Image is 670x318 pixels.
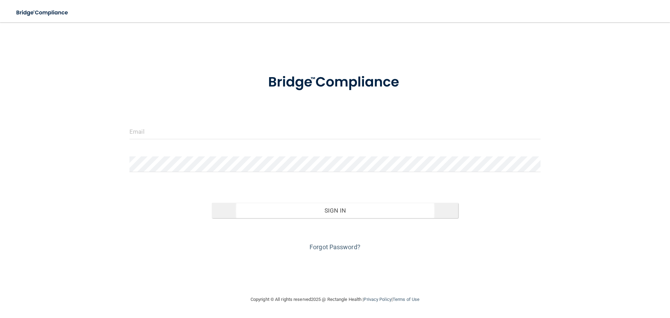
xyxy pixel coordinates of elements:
[129,124,541,139] input: Email
[254,64,416,101] img: bridge_compliance_login_screen.278c3ca4.svg
[310,243,360,251] a: Forgot Password?
[364,297,391,302] a: Privacy Policy
[208,288,462,311] div: Copyright © All rights reserved 2025 @ Rectangle Health | |
[212,203,459,218] button: Sign In
[393,297,419,302] a: Terms of Use
[10,6,75,20] img: bridge_compliance_login_screen.278c3ca4.svg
